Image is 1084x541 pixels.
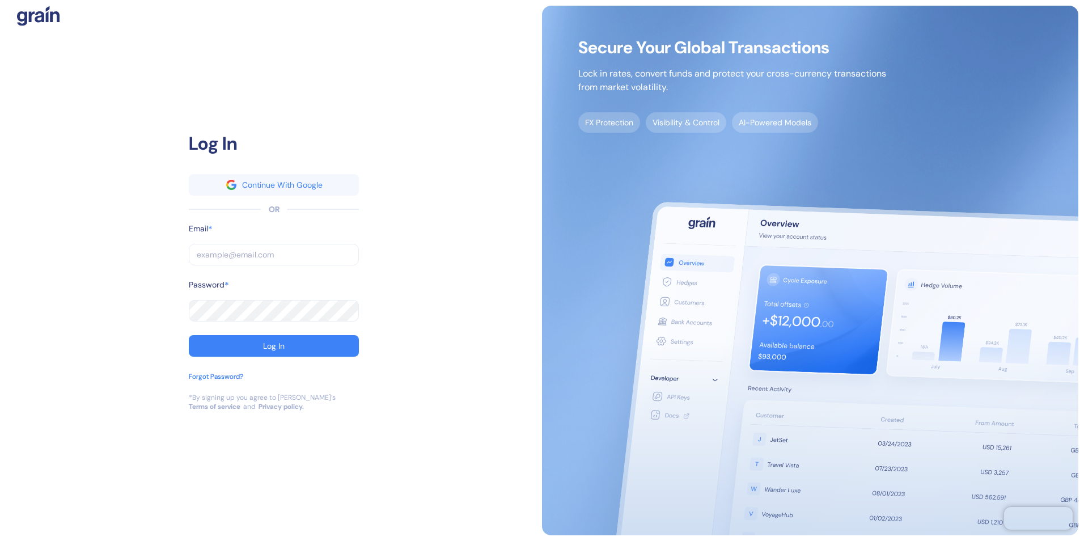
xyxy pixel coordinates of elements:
[189,130,359,157] div: Log In
[189,244,359,265] input: example@email.com
[189,371,243,382] div: Forgot Password?
[189,223,208,235] label: Email
[646,112,726,133] span: Visibility & Control
[226,180,236,190] img: google
[189,174,359,196] button: googleContinue With Google
[269,204,280,215] div: OR
[189,402,240,411] a: Terms of service
[1004,507,1073,530] iframe: Chatra live chat
[243,402,256,411] div: and
[242,181,323,189] div: Continue With Google
[189,393,336,402] div: *By signing up you agree to [PERSON_NAME]’s
[578,112,640,133] span: FX Protection
[259,402,304,411] a: Privacy policy.
[17,6,60,26] img: logo
[263,342,285,350] div: Log In
[542,6,1078,535] img: signup-main-image
[189,335,359,357] button: Log In
[578,42,886,53] span: Secure Your Global Transactions
[189,371,243,393] button: Forgot Password?
[732,112,818,133] span: AI-Powered Models
[578,67,886,94] p: Lock in rates, convert funds and protect your cross-currency transactions from market volatility.
[189,279,225,291] label: Password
